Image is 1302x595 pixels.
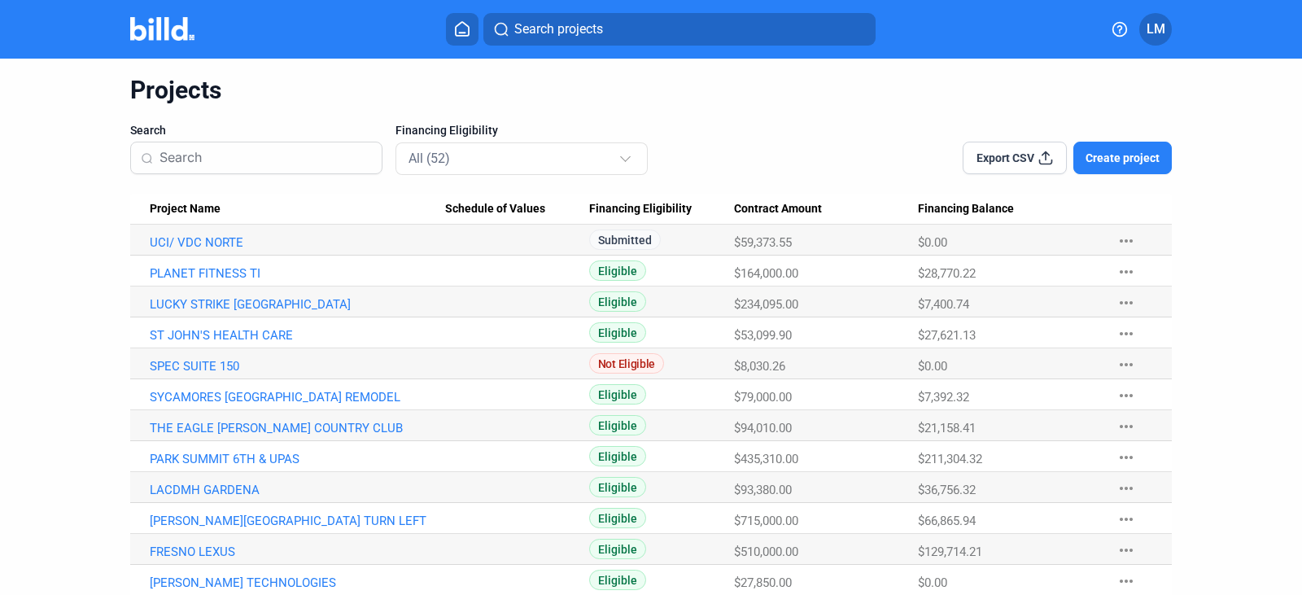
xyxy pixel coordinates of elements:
[976,150,1034,166] span: Export CSV
[150,575,445,590] a: [PERSON_NAME] TECHNOLOGIES
[918,202,1100,217] div: Financing Balance
[150,359,445,374] a: SPEC SUITE 150
[734,202,918,217] div: Contract Amount
[734,266,798,281] span: $164,000.00
[150,390,445,405] a: SYCAMORES [GEOGRAPHIC_DATA] REMODEL
[963,142,1067,174] button: Export CSV
[918,514,976,528] span: $66,865.94
[918,266,976,281] span: $28,770.22
[734,575,792,590] span: $27,850.00
[150,483,445,497] a: LACDMH GARDENA
[589,353,664,374] span: Not Eligible
[445,202,545,217] span: Schedule of Values
[1116,417,1136,436] mat-icon: more_horiz
[918,545,982,559] span: $129,714.21
[1116,231,1136,251] mat-icon: more_horiz
[150,452,445,466] a: PARK SUMMIT 6TH & UPAS
[514,20,603,39] span: Search projects
[150,297,445,312] a: LUCKY STRIKE [GEOGRAPHIC_DATA]
[150,235,445,250] a: UCI/ VDC NORTE
[150,202,221,217] span: Project Name
[1116,293,1136,313] mat-icon: more_horiz
[150,328,445,343] a: ST JOHN'S HEALTH CARE
[589,477,646,497] span: Eligible
[918,235,947,250] span: $0.00
[1147,20,1165,39] span: LM
[1116,448,1136,467] mat-icon: more_horiz
[734,545,798,559] span: $510,000.00
[150,421,445,435] a: THE EAGLE [PERSON_NAME] COUNTRY CLUB
[1086,150,1160,166] span: Create project
[1116,324,1136,343] mat-icon: more_horiz
[734,421,792,435] span: $94,010.00
[1116,479,1136,498] mat-icon: more_horiz
[1073,142,1172,174] button: Create project
[150,202,445,217] div: Project Name
[1116,386,1136,405] mat-icon: more_horiz
[918,202,1014,217] span: Financing Balance
[589,384,646,405] span: Eligible
[1139,13,1172,46] button: LM
[159,141,372,175] input: Search
[150,266,445,281] a: PLANET FITNESS TI
[918,328,976,343] span: $27,621.13
[589,230,661,250] span: Submitted
[589,539,646,559] span: Eligible
[150,545,445,559] a: FRESNO LEXUS
[918,575,947,590] span: $0.00
[918,421,976,435] span: $21,158.41
[130,17,194,41] img: Billd Company Logo
[734,483,792,497] span: $93,380.00
[589,260,646,281] span: Eligible
[589,202,692,217] span: Financing Eligibility
[734,390,792,405] span: $79,000.00
[589,415,646,435] span: Eligible
[1116,510,1136,529] mat-icon: more_horiz
[589,202,734,217] div: Financing Eligibility
[918,483,976,497] span: $36,756.32
[150,514,445,528] a: [PERSON_NAME][GEOGRAPHIC_DATA] TURN LEFT
[409,151,450,166] mat-select-trigger: All (52)
[734,359,785,374] span: $8,030.26
[589,570,646,590] span: Eligible
[589,446,646,466] span: Eligible
[130,75,1172,106] div: Projects
[589,291,646,312] span: Eligible
[395,122,498,138] span: Financing Eligibility
[1116,571,1136,591] mat-icon: more_horiz
[918,390,969,405] span: $7,392.32
[483,13,876,46] button: Search projects
[445,202,589,217] div: Schedule of Values
[589,322,646,343] span: Eligible
[1116,540,1136,560] mat-icon: more_horiz
[734,514,798,528] span: $715,000.00
[734,452,798,466] span: $435,310.00
[734,202,822,217] span: Contract Amount
[589,508,646,528] span: Eligible
[918,359,947,374] span: $0.00
[1116,262,1136,282] mat-icon: more_horiz
[918,297,969,312] span: $7,400.74
[734,235,792,250] span: $59,373.55
[734,328,792,343] span: $53,099.90
[1116,355,1136,374] mat-icon: more_horiz
[918,452,982,466] span: $211,304.32
[130,122,166,138] span: Search
[734,297,798,312] span: $234,095.00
